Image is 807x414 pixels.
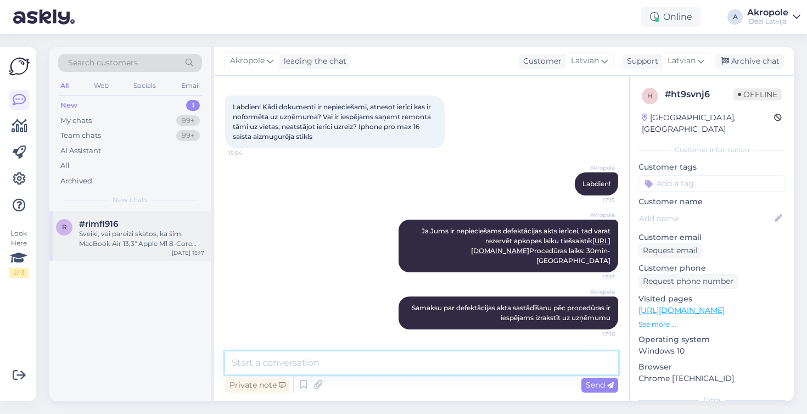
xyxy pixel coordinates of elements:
div: leading the chat [279,55,346,67]
div: Web [92,79,111,93]
p: Visited pages [638,293,785,305]
div: Team chats [60,130,101,141]
div: Customer [519,55,562,67]
span: Latvian [571,55,599,67]
p: Customer phone [638,262,785,274]
span: 17:17 [574,273,615,281]
div: Archived [60,176,92,187]
span: Send [586,380,614,390]
p: Customer email [638,232,785,243]
div: # ht9svnj6 [665,88,733,101]
div: [DATE] 15:17 [172,249,204,257]
div: AI Assistant [60,146,101,156]
div: 1 [186,100,200,111]
div: New [60,100,77,111]
div: Online [641,7,701,27]
span: 17:18 [574,330,615,338]
p: Windows 10 [638,345,785,357]
span: New chats [113,195,148,205]
p: Browser [638,361,785,373]
div: iDeal Latvija [747,17,788,26]
p: Operating system [638,334,785,345]
span: Offline [733,88,782,100]
div: Private note [225,378,290,393]
p: Customer tags [638,161,785,173]
div: Socials [131,79,158,93]
div: 99+ [176,115,200,126]
span: r [62,223,67,231]
span: 17:15 [574,196,615,204]
a: AkropoleiDeal Latvija [747,8,800,26]
span: 15:54 [228,149,270,157]
div: My chats [60,115,92,126]
div: Email [179,79,202,93]
div: 2 / 3 [9,268,29,278]
div: All [60,160,70,171]
div: Support [623,55,658,67]
div: Sveiki, vai pareizi skatos, ka šim MacBook Air 13,3" Apple M1 8-Core CPU & 7-Core GPU 8GB/256GB/S... [79,229,204,249]
div: 99+ [176,130,200,141]
div: Look Here [9,228,29,278]
span: Akropole [574,288,615,296]
span: Labdien! Kādi dokumenti ir nepieciešami, atnesot ierīci kas ir noformēta uz uzņēmuma? Vai ir iesp... [233,103,433,141]
p: Customer name [638,196,785,208]
input: Add a tag [638,175,785,192]
span: Akropole [230,55,265,67]
div: Extra [638,395,785,405]
div: Archive chat [715,54,784,69]
div: Customer information [638,145,785,155]
div: All [58,79,71,93]
span: h [647,92,653,100]
input: Add name [639,212,772,225]
span: Search customers [68,57,138,69]
div: Request phone number [638,274,738,289]
p: Chrome [TECHNICAL_ID] [638,373,785,384]
span: Ja Jums ir nepieciešams defektācijas akts ierīcei, tad varat rezervēt apkopes laiku tiešsaistē: P... [422,227,612,265]
span: Akropole [574,211,615,219]
span: Akropole [574,164,615,172]
div: Akropole [747,8,788,17]
div: A [727,9,743,25]
span: Samaksu par defektācijas akta sastādīšanu pēc procedūras ir iespējams izrakstīt uz uzņēmumu [412,304,612,322]
span: #rimfl916 [79,219,118,229]
div: [GEOGRAPHIC_DATA], [GEOGRAPHIC_DATA] [642,112,774,135]
p: See more ... [638,320,785,329]
img: Askly Logo [9,56,30,77]
span: Latvian [668,55,696,67]
span: Labdien! [582,180,610,188]
div: Request email [638,243,702,258]
a: [URL][DOMAIN_NAME] [638,305,725,315]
